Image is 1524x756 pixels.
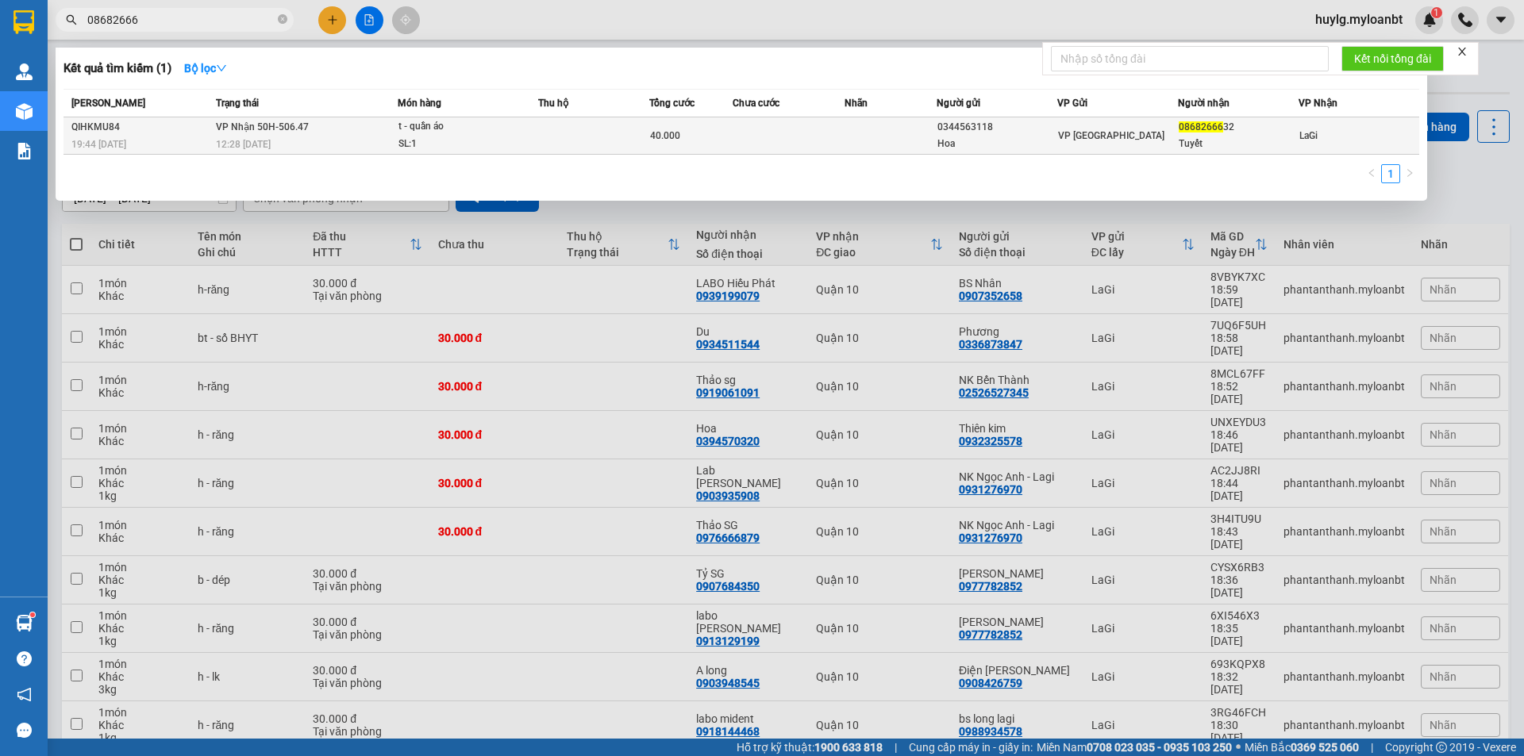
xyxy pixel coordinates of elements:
[1058,130,1164,141] span: VP [GEOGRAPHIC_DATA]
[278,14,287,24] span: close-circle
[1382,165,1399,182] a: 1
[1178,98,1230,109] span: Người nhận
[30,612,35,617] sup: 1
[1179,119,1298,136] div: 32
[937,119,1056,136] div: 0344563118
[17,651,32,666] span: question-circle
[1057,98,1087,109] span: VP Gửi
[17,723,32,738] span: message
[1179,136,1298,152] div: Tuyết
[937,136,1056,152] div: Hoa
[216,121,309,132] span: VP Nhận 50H-506.47
[398,98,441,109] span: Món hàng
[216,139,271,150] span: 12:28 [DATE]
[1299,98,1337,109] span: VP Nhận
[398,136,518,153] div: SL: 1
[1051,46,1329,71] input: Nhập số tổng đài
[1341,46,1444,71] button: Kết nối tổng đài
[16,615,33,631] img: warehouse-icon
[1381,164,1400,183] li: 1
[216,63,227,74] span: down
[1457,46,1468,57] span: close
[937,98,980,109] span: Người gửi
[398,118,518,136] div: t - quần áo
[650,130,680,141] span: 40.000
[1299,130,1318,141] span: LaGi
[216,98,259,109] span: Trạng thái
[1400,164,1419,183] button: right
[87,11,275,29] input: Tìm tên, số ĐT hoặc mã đơn
[1354,50,1431,67] span: Kết nối tổng đài
[278,13,287,28] span: close-circle
[649,98,695,109] span: Tổng cước
[1405,168,1414,178] span: right
[1362,164,1381,183] button: left
[16,143,33,159] img: solution-icon
[17,687,32,702] span: notification
[66,14,77,25] span: search
[845,98,868,109] span: Nhãn
[13,10,34,34] img: logo-vxr
[1179,121,1223,132] span: 08682666
[184,62,227,75] strong: Bộ lọc
[1362,164,1381,183] li: Previous Page
[16,63,33,80] img: warehouse-icon
[71,139,126,150] span: 19:44 [DATE]
[71,98,145,109] span: [PERSON_NAME]
[16,103,33,120] img: warehouse-icon
[63,60,171,77] h3: Kết quả tìm kiếm ( 1 )
[171,56,240,81] button: Bộ lọcdown
[71,119,211,136] div: QIHKMU84
[1400,164,1419,183] li: Next Page
[538,98,568,109] span: Thu hộ
[1367,168,1376,178] span: left
[733,98,779,109] span: Chưa cước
